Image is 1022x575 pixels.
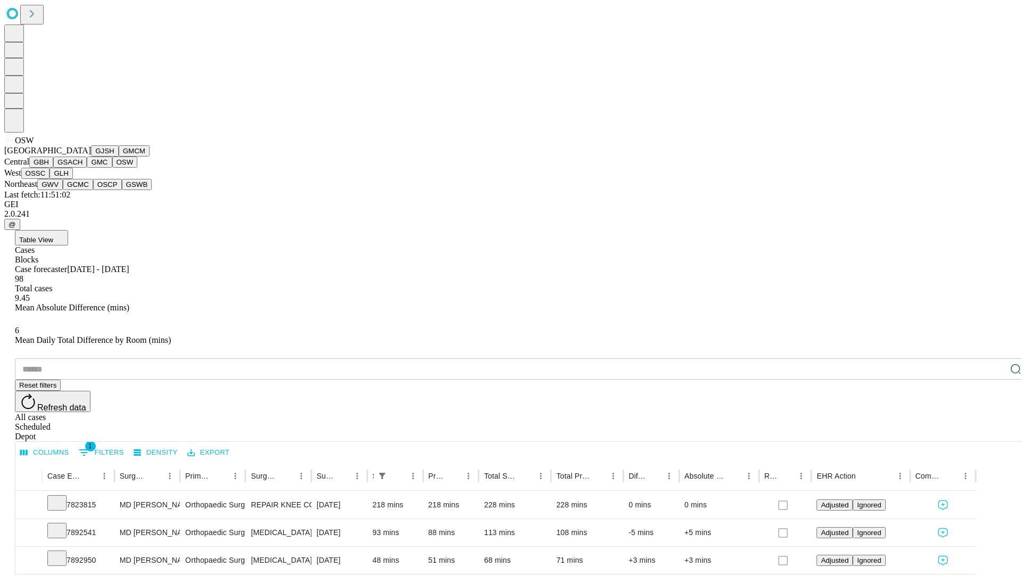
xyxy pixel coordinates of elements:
div: Total Predicted Duration [556,472,590,480]
button: OSSC [21,168,50,179]
span: 98 [15,274,23,283]
button: Menu [794,469,809,483]
button: GCMC [63,179,93,190]
span: Adjusted [821,556,848,564]
div: 228 mins [556,491,618,519]
button: Sort [647,469,662,483]
span: [GEOGRAPHIC_DATA] [4,146,91,155]
div: Orthopaedic Surgery [185,547,240,574]
div: Comments [916,472,942,480]
span: Mean Daily Total Difference by Room (mins) [15,335,171,344]
div: MD [PERSON_NAME] [120,547,175,574]
button: Expand [21,552,37,570]
button: Menu [606,469,621,483]
button: @ [4,219,20,230]
div: 108 mins [556,519,618,546]
button: Show filters [375,469,390,483]
div: REPAIR KNEE COLLATERAL AND CRUCIATE LIGAMENTS [251,491,306,519]
div: GEI [4,200,1018,209]
button: OSCP [93,179,122,190]
span: Adjusted [821,529,848,537]
div: EHR Action [817,472,855,480]
button: Show filters [76,444,127,461]
button: Menu [958,469,973,483]
button: Sort [591,469,606,483]
div: Absolute Difference [685,472,726,480]
span: Refresh data [37,403,86,412]
div: Predicted In Room Duration [428,472,446,480]
span: Ignored [857,556,881,564]
button: Sort [335,469,350,483]
button: Menu [893,469,908,483]
button: Menu [533,469,548,483]
button: GBH [29,157,53,168]
button: Sort [147,469,162,483]
span: @ [9,220,16,228]
div: -5 mins [629,519,674,546]
button: Sort [213,469,228,483]
div: 68 mins [484,547,546,574]
button: OSW [112,157,138,168]
div: Surgery Date [317,472,334,480]
div: 2.0.241 [4,209,1018,219]
button: Menu [406,469,421,483]
button: Sort [779,469,794,483]
div: [MEDICAL_DATA] [MEDICAL_DATA] [251,519,306,546]
div: Primary Service [185,472,212,480]
button: Sort [82,469,97,483]
button: Sort [857,469,872,483]
button: GSWB [122,179,152,190]
button: GLH [50,168,72,179]
div: 88 mins [428,519,474,546]
button: Density [131,445,180,461]
button: Reset filters [15,380,61,391]
span: Ignored [857,501,881,509]
div: 93 mins [373,519,418,546]
button: GWV [37,179,63,190]
button: GMC [87,157,112,168]
div: 7892541 [47,519,109,546]
div: MD [PERSON_NAME] [120,519,175,546]
div: [DATE] [317,491,362,519]
span: Total cases [15,284,52,293]
span: Adjusted [821,501,848,509]
div: 51 mins [428,547,474,574]
div: +3 mins [685,547,754,574]
div: 0 mins [685,491,754,519]
button: Sort [446,469,461,483]
span: 1 [85,441,96,451]
span: Reset filters [19,381,56,389]
div: Scheduled In Room Duration [373,472,374,480]
div: Case Epic Id [47,472,81,480]
div: 7823815 [47,491,109,519]
div: Orthopaedic Surgery [185,491,240,519]
div: 228 mins [484,491,546,519]
div: 0 mins [629,491,674,519]
div: Surgeon Name [120,472,146,480]
span: Central [4,157,29,166]
span: Ignored [857,529,881,537]
button: Menu [97,469,112,483]
div: [DATE] [317,547,362,574]
div: 7892950 [47,547,109,574]
span: Northeast [4,179,37,188]
button: Table View [15,230,68,245]
div: 1 active filter [375,469,390,483]
button: Sort [943,469,958,483]
button: Expand [21,524,37,543]
div: 71 mins [556,547,618,574]
div: +3 mins [629,547,674,574]
button: Sort [727,469,741,483]
div: Surgery Name [251,472,277,480]
button: Ignored [853,499,885,511]
button: Menu [662,469,677,483]
span: Case forecaster [15,265,67,274]
span: 6 [15,326,19,335]
div: Resolved in EHR [764,472,778,480]
div: Difference [629,472,646,480]
button: Menu [228,469,243,483]
span: [DATE] - [DATE] [67,265,129,274]
span: Mean Absolute Difference (mins) [15,303,129,312]
button: Adjusted [817,499,853,511]
button: GSACH [53,157,87,168]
